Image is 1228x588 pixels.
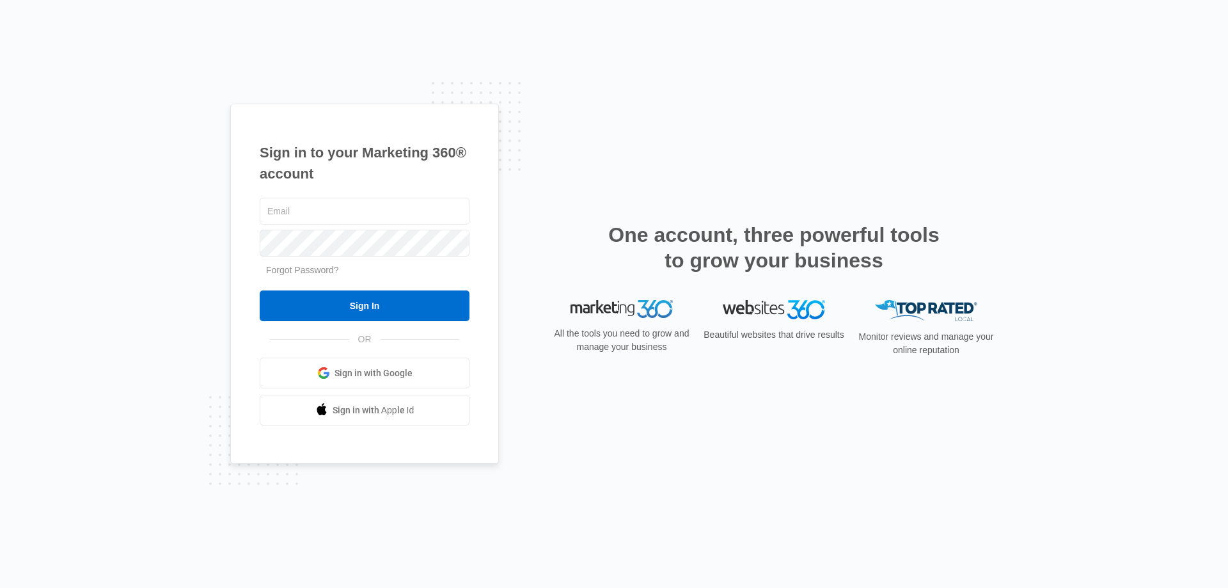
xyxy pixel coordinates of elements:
[260,142,469,184] h1: Sign in to your Marketing 360® account
[854,330,998,357] p: Monitor reviews and manage your online reputation
[260,358,469,388] a: Sign in with Google
[260,290,469,321] input: Sign In
[260,198,469,225] input: Email
[550,327,693,354] p: All the tools you need to grow and manage your business
[266,265,339,275] a: Forgot Password?
[260,395,469,425] a: Sign in with Apple Id
[702,328,846,342] p: Beautiful websites that drive results
[604,222,943,273] h2: One account, three powerful tools to grow your business
[875,300,977,321] img: Top Rated Local
[333,404,414,417] span: Sign in with Apple Id
[571,300,673,318] img: Marketing 360
[335,367,413,380] span: Sign in with Google
[349,333,381,346] span: OR
[723,300,825,319] img: Websites 360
